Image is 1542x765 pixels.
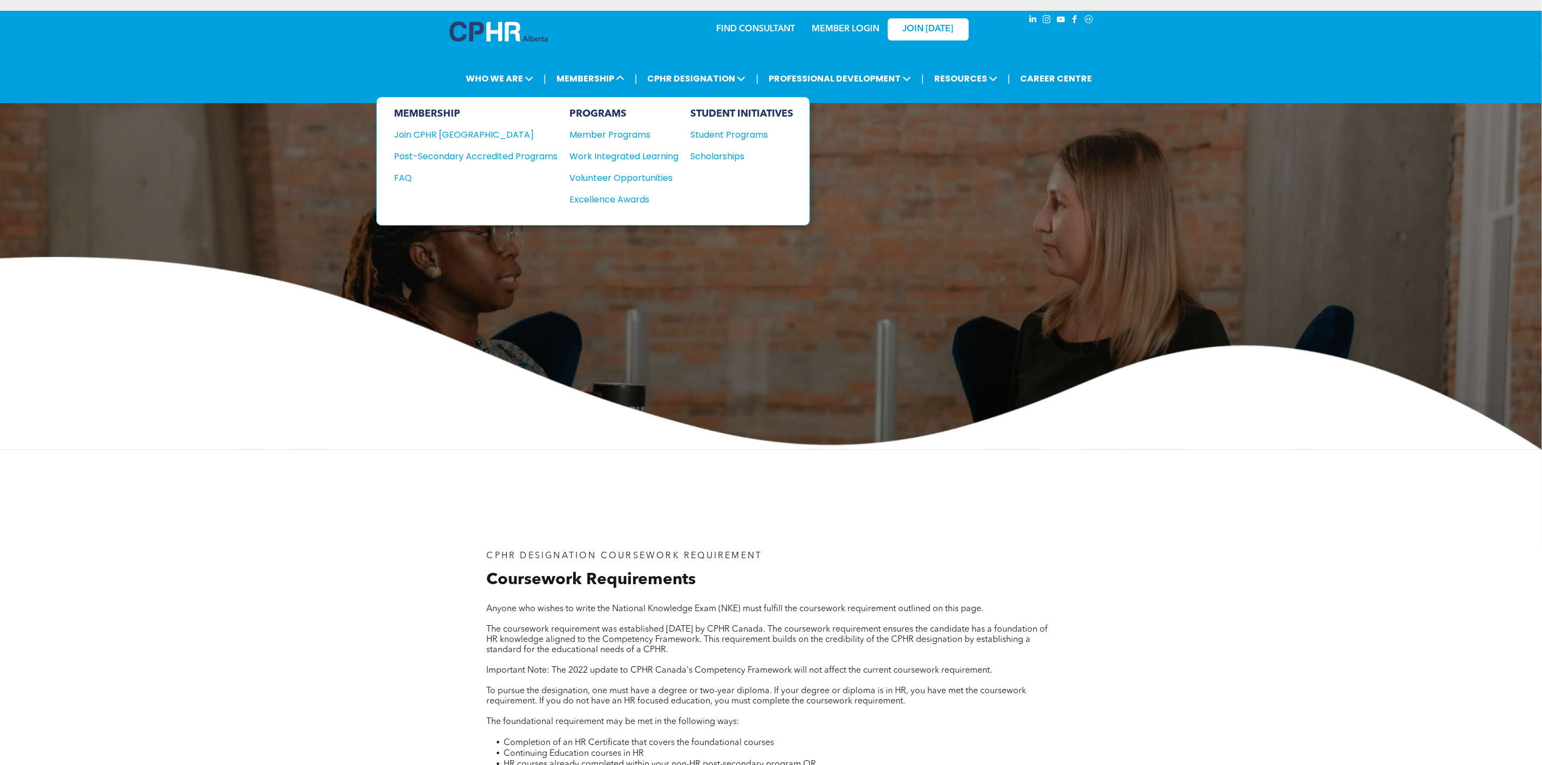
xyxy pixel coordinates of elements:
span: JOIN [DATE] [903,24,954,35]
a: MEMBER LOGIN [812,25,879,33]
a: FAQ [394,171,558,185]
div: Member Programs [569,128,668,141]
a: Social network [1083,13,1095,28]
a: Join CPHR [GEOGRAPHIC_DATA] [394,128,558,141]
li: | [921,67,924,90]
a: JOIN [DATE] [888,18,969,40]
div: MEMBERSHIP [394,108,558,120]
a: Work Integrated Learning [569,150,678,163]
a: Student Programs [690,128,793,141]
span: PROFESSIONAL DEVELOPMENT [765,69,914,89]
span: MEMBERSHIP [553,69,628,89]
a: CAREER CENTRE [1017,69,1096,89]
div: Work Integrated Learning [569,150,668,163]
a: Post-Secondary Accredited Programs [394,150,558,163]
li: | [1008,67,1010,90]
li: | [635,67,637,90]
span: WHO WE ARE [463,69,536,89]
span: The foundational requirement may be met in the following ways: [487,717,740,726]
div: Student Programs [690,128,783,141]
span: RESOURCES [931,69,1001,89]
div: Post-Secondary Accredited Programs [394,150,541,163]
div: STUDENT INITIATIVES [690,108,793,120]
a: FIND CONSULTANT [717,25,796,33]
span: To pursue the designation, one must have a degree or two-year diploma. If your degree or diploma ... [487,687,1027,706]
span: The coursework requirement was established [DATE] by CPHR Canada. The coursework requirement ensu... [487,625,1048,654]
div: Join CPHR [GEOGRAPHIC_DATA] [394,128,541,141]
span: CPHR DESIGNATION COURSEWORK REQUIREMENT [487,552,763,560]
li: | [756,67,759,90]
span: Coursework Requirements [487,572,696,588]
div: Scholarships [690,150,783,163]
span: Continuing Education courses in HR [504,749,644,758]
a: Excellence Awards [569,193,678,206]
img: A blue and white logo for cp alberta [450,22,548,42]
a: Member Programs [569,128,678,141]
a: facebook [1069,13,1081,28]
div: PROGRAMS [569,108,678,120]
a: linkedin [1027,13,1039,28]
span: Important Note: The 2022 update to CPHR Canada's Competency Framework will not affect the current... [487,666,993,675]
span: Anyone who wishes to write the National Knowledge Exam (NKE) must fulfill the coursework requirem... [487,605,984,613]
div: Excellence Awards [569,193,668,206]
a: Scholarships [690,150,793,163]
span: CPHR DESIGNATION [644,69,749,89]
span: Completion of an HR Certificate that covers the foundational courses [504,739,775,747]
a: youtube [1055,13,1067,28]
div: FAQ [394,171,541,185]
a: Volunteer Opportunities [569,171,678,185]
div: Volunteer Opportunities [569,171,668,185]
li: | [544,67,546,90]
a: instagram [1041,13,1053,28]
